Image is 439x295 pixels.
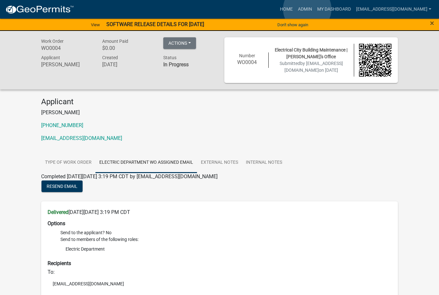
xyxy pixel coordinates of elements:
[354,3,434,15] a: [EMAIL_ADDRESS][DOMAIN_NAME]
[48,279,391,289] li: [EMAIL_ADDRESS][DOMAIN_NAME]
[315,3,354,15] a: My Dashboard
[41,45,93,51] h6: WO0004
[239,53,255,58] span: Number
[277,3,295,15] a: Home
[163,37,196,49] button: Actions
[41,97,398,106] h4: Applicant
[106,21,204,27] strong: SOFTWARE RELEASE DETAILS FOR [DATE]
[41,61,93,68] h6: [PERSON_NAME]
[102,55,118,60] span: Created
[231,59,264,65] h6: WO0004
[280,61,343,73] span: Submitted on [DATE]
[41,122,83,128] a: [PHONE_NUMBER]
[102,39,128,44] span: Amount Paid
[430,19,434,28] span: ×
[102,45,154,51] h6: $0.00
[430,19,434,27] button: Close
[41,180,83,192] button: Resend Email
[197,152,242,173] a: External Notes
[275,19,311,30] button: Don't show again
[275,47,347,59] span: Electrical City Building Maintenance | [PERSON_NAME]'s Office
[48,209,68,215] strong: Delivered
[48,220,65,226] strong: Options
[163,61,189,68] strong: In Progress
[48,269,391,275] h6: To:
[95,152,197,173] a: Electric Department WO Assigned Email
[60,244,391,254] li: Electric Department
[41,173,218,180] span: Completed [DATE][DATE] 3:19 PM CDT by [EMAIL_ADDRESS][DOMAIN_NAME]
[60,229,391,236] li: Send to the applicant? No
[242,152,286,173] a: Internal Notes
[41,152,95,173] a: Type of Work Order
[284,61,343,73] span: by [EMAIL_ADDRESS][DOMAIN_NAME]
[163,55,176,60] span: Status
[48,209,391,215] h6: [DATE][DATE] 3:19 PM CDT
[102,61,154,68] h6: [DATE]
[359,44,392,77] img: QR code
[47,184,77,189] span: Resend Email
[41,55,60,60] span: Applicant
[88,19,103,30] a: View
[295,3,315,15] a: Admin
[41,39,64,44] span: Work Order
[60,236,391,255] li: Send to members of the following roles:
[48,260,71,266] strong: Recipients
[41,135,122,141] a: [EMAIL_ADDRESS][DOMAIN_NAME]
[41,109,398,116] p: [PERSON_NAME]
